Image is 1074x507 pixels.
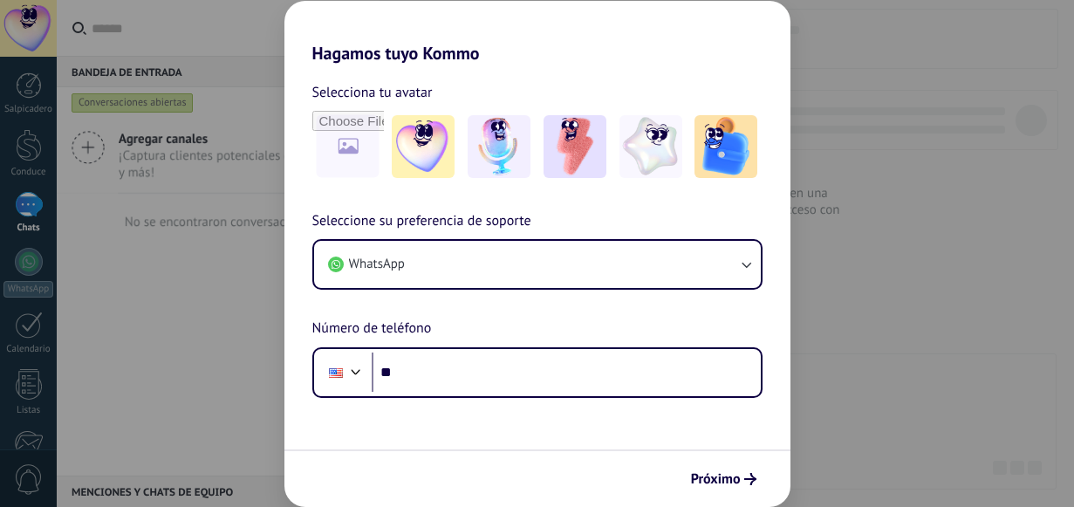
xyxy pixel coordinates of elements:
[312,81,433,104] span: Selecciona tu avatar
[694,115,757,178] img: -5.jpeg
[683,464,764,494] button: Próximo
[312,318,432,340] span: Número de teléfono
[691,473,741,485] span: Próximo
[544,115,606,178] img: -3.jpeg
[349,256,405,273] span: WhatsApp
[312,210,531,233] span: Seleccione su preferencia de soporte
[619,115,682,178] img: -4.jpeg
[319,354,352,391] div: United States: + 1
[392,115,455,178] img: -1.jpeg
[468,115,530,178] img: -2.jpeg
[284,1,790,64] h2: Hagamos tuyo Kommo
[314,241,761,288] button: WhatsApp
